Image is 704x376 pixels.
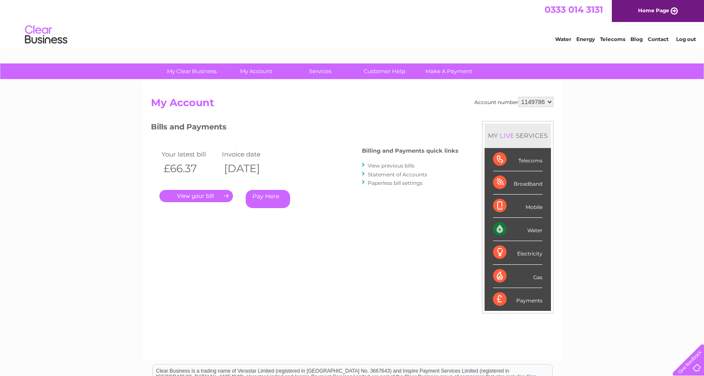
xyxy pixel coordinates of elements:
[493,218,542,241] div: Water
[246,190,290,208] a: Pay Here
[493,288,542,311] div: Payments
[220,148,281,160] td: Invoice date
[151,97,553,113] h2: My Account
[220,160,281,177] th: [DATE]
[362,148,458,154] h4: Billing and Payments quick links
[221,63,291,79] a: My Account
[350,63,419,79] a: Customer Help
[25,22,68,48] img: logo.png
[630,36,643,42] a: Blog
[153,5,552,41] div: Clear Business is a trading name of Verastar Limited (registered in [GEOGRAPHIC_DATA] No. 3667643...
[368,171,427,178] a: Statement of Accounts
[368,162,414,169] a: View previous bills
[498,132,516,140] div: LIVE
[676,36,696,42] a: Log out
[485,124,551,148] div: MY SERVICES
[545,4,603,15] a: 0333 014 3131
[493,148,542,171] div: Telecoms
[151,121,458,136] h3: Bills and Payments
[474,97,553,107] div: Account number
[285,63,355,79] a: Services
[493,241,542,264] div: Electricity
[159,148,220,160] td: Your latest bill
[159,190,233,202] a: .
[600,36,625,42] a: Telecoms
[493,171,542,195] div: Broadband
[555,36,571,42] a: Water
[493,195,542,218] div: Mobile
[414,63,484,79] a: Make A Payment
[493,265,542,288] div: Gas
[648,36,668,42] a: Contact
[368,180,422,186] a: Paperless bill settings
[157,63,227,79] a: My Clear Business
[159,160,220,177] th: £66.37
[576,36,595,42] a: Energy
